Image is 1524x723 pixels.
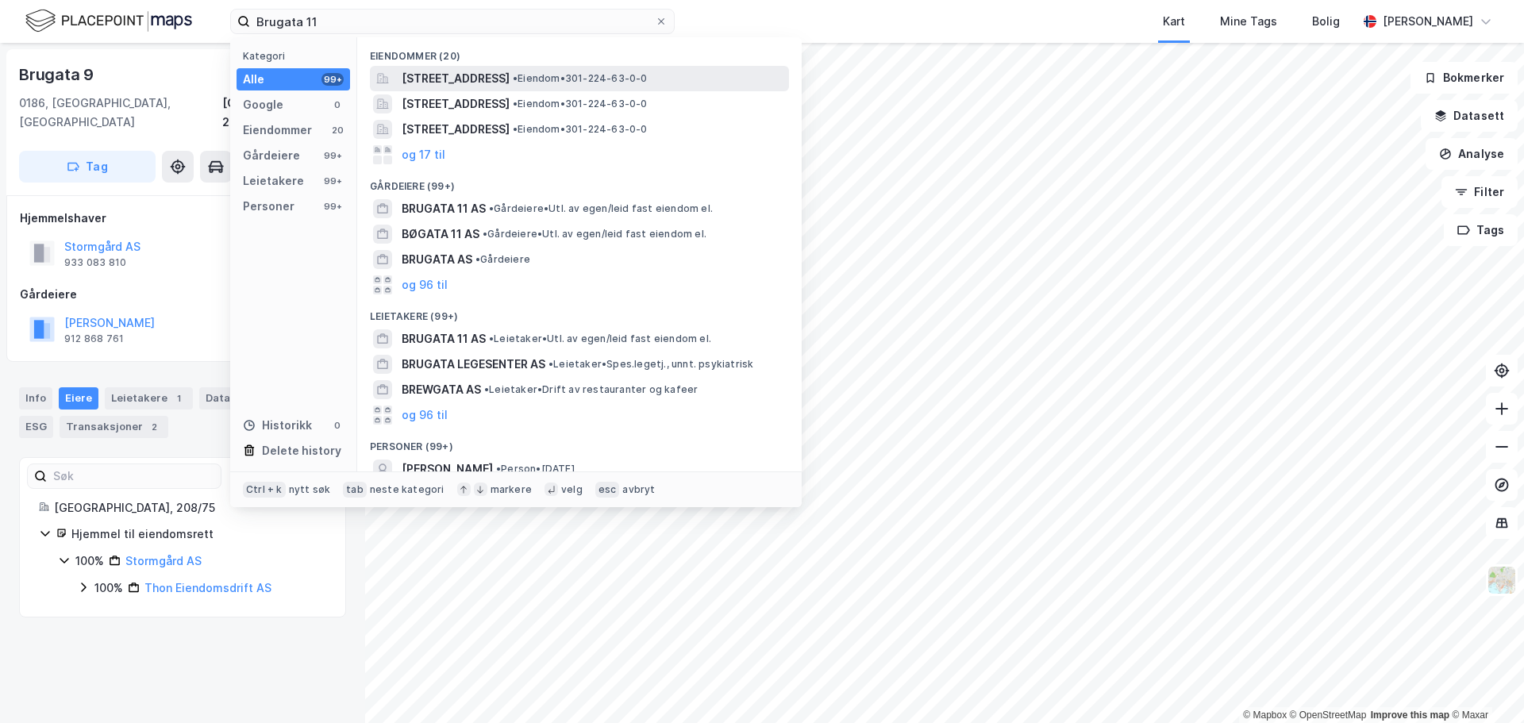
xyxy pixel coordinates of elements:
[1371,710,1449,721] a: Improve this map
[402,199,486,218] span: BRUGATA 11 AS
[20,285,345,304] div: Gårdeiere
[1426,138,1518,170] button: Analyse
[321,175,344,187] div: 99+
[331,124,344,137] div: 20
[475,253,530,266] span: Gårdeiere
[199,387,278,410] div: Datasett
[402,460,493,479] span: [PERSON_NAME]
[71,525,326,544] div: Hjemmel til eiendomsrett
[357,37,802,66] div: Eiendommer (20)
[321,149,344,162] div: 99+
[125,554,202,567] a: Stormgård AS
[1163,12,1185,31] div: Kart
[489,333,711,345] span: Leietaker • Utl. av egen/leid fast eiendom el.
[483,228,706,240] span: Gårdeiere • Utl. av egen/leid fast eiendom el.
[489,202,494,214] span: •
[144,581,271,594] a: Thon Eiendomsdrift AS
[1445,647,1524,723] iframe: Chat Widget
[548,358,753,371] span: Leietaker • Spes.legetj., unnt. psykiatrisk
[19,416,53,438] div: ESG
[1243,710,1287,721] a: Mapbox
[1444,214,1518,246] button: Tags
[262,441,341,460] div: Delete history
[1290,710,1367,721] a: OpenStreetMap
[243,95,283,114] div: Google
[402,355,545,374] span: BRUGATA LEGESENTER AS
[357,167,802,196] div: Gårdeiere (99+)
[289,483,331,496] div: nytt søk
[496,463,575,475] span: Person • [DATE]
[343,482,367,498] div: tab
[489,202,713,215] span: Gårdeiere • Utl. av egen/leid fast eiendom el.
[321,73,344,86] div: 99+
[1421,100,1518,132] button: Datasett
[402,225,479,244] span: BØGATA 11 AS
[513,98,518,110] span: •
[402,69,510,88] span: [STREET_ADDRESS]
[1312,12,1340,31] div: Bolig
[321,200,344,213] div: 99+
[64,333,124,345] div: 912 868 761
[475,253,480,265] span: •
[370,483,444,496] div: neste kategori
[402,329,486,348] span: BRUGATA 11 AS
[94,579,123,598] div: 100%
[513,98,648,110] span: Eiendom • 301-224-63-0-0
[250,10,655,33] input: Søk på adresse, matrikkel, gårdeiere, leietakere eller personer
[243,416,312,435] div: Historikk
[19,151,156,183] button: Tag
[19,387,52,410] div: Info
[1383,12,1473,31] div: [PERSON_NAME]
[595,482,620,498] div: esc
[484,383,489,395] span: •
[331,419,344,432] div: 0
[513,123,518,135] span: •
[243,482,286,498] div: Ctrl + k
[243,197,294,216] div: Personer
[19,62,97,87] div: Brugata 9
[222,94,346,132] div: [GEOGRAPHIC_DATA], 208/75
[171,390,187,406] div: 1
[243,50,350,62] div: Kategori
[19,94,222,132] div: 0186, [GEOGRAPHIC_DATA], [GEOGRAPHIC_DATA]
[1410,62,1518,94] button: Bokmerker
[402,94,510,113] span: [STREET_ADDRESS]
[402,275,448,294] button: og 96 til
[357,298,802,326] div: Leietakere (99+)
[243,121,312,140] div: Eiendommer
[243,70,264,89] div: Alle
[59,387,98,410] div: Eiere
[331,98,344,111] div: 0
[1445,647,1524,723] div: Kontrollprogram for chat
[484,383,698,396] span: Leietaker • Drift av restauranter og kafeer
[513,72,648,85] span: Eiendom • 301-224-63-0-0
[402,120,510,139] span: [STREET_ADDRESS]
[75,552,104,571] div: 100%
[491,483,532,496] div: markere
[402,380,481,399] span: BREWGATA AS
[402,250,472,269] span: BRUGATA AS
[1441,176,1518,208] button: Filter
[1487,565,1517,595] img: Z
[513,72,518,84] span: •
[243,171,304,190] div: Leietakere
[357,428,802,456] div: Personer (99+)
[64,256,126,269] div: 933 083 810
[25,7,192,35] img: logo.f888ab2527a4732fd821a326f86c7f29.svg
[20,209,345,228] div: Hjemmelshaver
[496,463,501,475] span: •
[513,123,648,136] span: Eiendom • 301-224-63-0-0
[622,483,655,496] div: avbryt
[1220,12,1277,31] div: Mine Tags
[47,464,221,488] input: Søk
[105,387,193,410] div: Leietakere
[402,406,448,425] button: og 96 til
[489,333,494,344] span: •
[561,483,583,496] div: velg
[243,146,300,165] div: Gårdeiere
[548,358,553,370] span: •
[146,419,162,435] div: 2
[483,228,487,240] span: •
[54,498,326,517] div: [GEOGRAPHIC_DATA], 208/75
[60,416,168,438] div: Transaksjoner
